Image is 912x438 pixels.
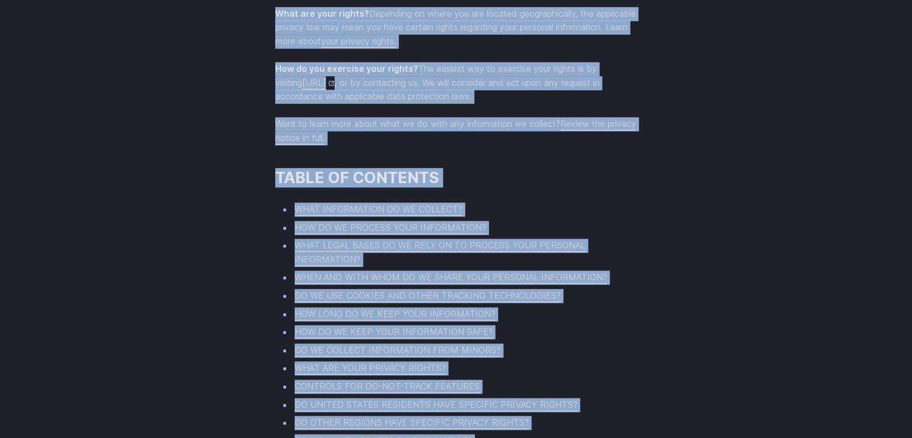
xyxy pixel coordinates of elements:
[275,117,637,145] p: Want to learn more about what we do with any information we collect?
[295,204,462,214] a: WHAT INFORMATION DO WE COLLECT?
[275,169,439,187] a: TABLE OF CONTENTS
[275,8,369,19] strong: What are your rights?
[275,7,637,49] p: Depending on where you are located geographically, the applicable privacy law may mean you have c...
[295,272,607,282] a: WHEN AND WITH WHOM DO WE SHARE YOUR PERSONAL INFORMATION?
[295,362,446,373] a: WHAT ARE YOUR PRIVACY RIGHTS?
[295,417,529,428] a: DO OTHER REGIONS HAVE SPECIFIC PRIVACY RIGHTS?
[295,308,495,319] a: HOW LONG DO WE KEEP YOUR INFORMATION?
[295,240,586,265] a: WHAT LEGAL BASES DO WE RELY ON TO PROCESS YOUR PERSONAL INFORMATION?
[321,36,396,46] a: your privacy rights.
[295,399,577,410] a: DO UNITED STATES RESIDENTS HAVE SPECIFIC PRIVACY RIGHTS?
[275,63,418,74] strong: How do you exercise your rights?
[275,118,636,143] a: Review the privacy notice in full.
[275,62,637,104] p: The easiest way to exercise your rights is by visiting , or by contacting us. We will consider an...
[295,326,493,337] a: HOW DO WE KEEP YOUR INFORMATION SAFE?
[295,290,561,301] a: DO WE USE COOKIES AND OTHER TRACKING TECHNOLOGIES?
[302,77,335,88] a: [URL]
[295,345,501,355] a: DO WE COLLECT INFORMATION FROM MINORS?
[295,222,486,233] a: HOW DO WE PROCESS YOUR INFORMATION?
[295,381,480,392] a: CONTROLS FOR DO-NOT-TRACK FEATURES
